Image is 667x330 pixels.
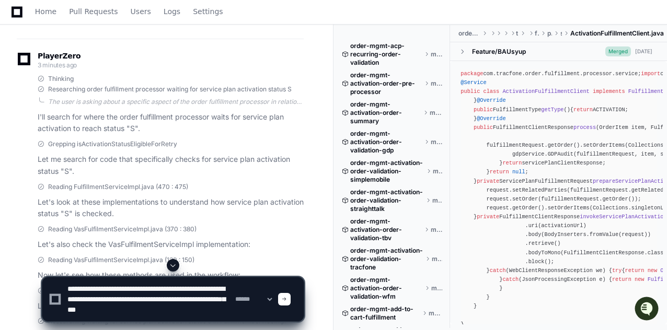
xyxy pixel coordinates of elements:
span: Researching order fulfillment processor waiting for service plan activation status S [48,85,292,93]
span: master [430,109,442,117]
p: I'll search for where the order fulfillment processor waits for service plan activation to reach ... [38,111,304,135]
span: order-mgmt-activation-order-validation-tbv [350,217,422,242]
span: order-mgmt-activation-order-pre-processor [350,71,422,96]
span: • [120,168,123,176]
span: 3 minutes ago [38,61,77,69]
div: Past conversations [10,113,70,122]
span: master [431,226,442,234]
span: Settings [193,8,223,15]
img: Tejeshwer Degala [10,158,27,174]
span: invokeServicePlanActivation [580,214,666,220]
img: Tejeshwer Degala [10,129,27,146]
span: Tejeshwer [PERSON_NAME] [32,139,118,148]
span: private [477,178,499,184]
span: Home [35,8,56,15]
span: fulfillment [535,29,539,38]
span: @Override [477,97,505,103]
span: master [432,196,442,205]
span: Users [131,8,151,15]
span: processor [547,29,551,38]
span: public [461,88,480,95]
span: order-mgmt-activation-order-validation-straighttalk [350,188,424,213]
span: order-fulfillment-processor [458,29,480,38]
span: @Service [461,79,486,86]
div: Feature/BAUsyup [472,48,526,56]
span: Thinking [48,75,74,83]
span: getType [541,107,563,113]
span: class [483,88,499,95]
span: master [431,79,442,88]
span: • [120,139,123,148]
span: () [563,107,570,113]
span: public [474,107,493,113]
span: order-mgmt-activation-order-summary [350,100,421,125]
iframe: Open customer support [634,296,662,324]
img: PlayerZero [10,10,31,31]
span: return [502,160,522,166]
span: null [512,169,525,175]
p: Let me search for code that specifically checks for service plan activation status "S". [38,154,304,178]
img: 7521149027303_d2c55a7ec3fe4098c2f6_72.png [22,77,41,96]
span: master [431,50,442,58]
button: See all [162,111,190,124]
span: service [560,29,562,38]
span: ActivationFulfillmentClient [502,88,589,95]
span: order-mgmt-activation-order-validation-tracfone [350,246,423,272]
div: We're offline, but we'll be back soon! [47,88,163,96]
span: Reading VasFulfilmentServiceImpl.java (130 : 150) [48,256,194,264]
span: return [490,169,509,175]
span: Reading FulfillmentServiceImpl.java (470 : 475) [48,183,188,191]
div: Welcome [10,41,190,58]
span: master [431,138,442,146]
span: Reading VasFulfilmentServiceImpl.java (370 : 380) [48,225,197,233]
span: Logs [164,8,180,15]
span: order-mgmt-acp-recurring-order-validation [350,42,422,67]
div: The user is asking about a specific aspect of the order fulfillment processor in relation to serv... [48,98,304,106]
img: 1756235613930-3d25f9e4-fa56-45dd-b3ad-e072dfbd1548 [10,77,29,96]
span: Grepping isActivationStatusEligibleForRetry [48,140,177,148]
span: public [474,124,493,131]
span: implements [593,88,625,95]
span: [DATE] [125,139,147,148]
p: Let's also check the VasFulfilmentServiceImpl implementation: [38,239,304,251]
button: Start new chat [178,80,190,93]
span: return [573,107,593,113]
span: ActivationFulfillmentClient.java [570,29,664,38]
span: order-mgmt-activation-order-validation-gdp [350,129,422,155]
span: package [461,70,483,77]
span: Merged [605,46,631,56]
span: master [432,255,442,263]
div: Start new chat [47,77,171,88]
span: import [641,70,660,77]
span: PlayerZero [38,53,80,59]
span: Pylon [104,191,126,199]
a: Powered byPylon [74,191,126,199]
span: process [573,124,596,131]
p: Let's look at these implementations to understand how service plan activation status "S" is checked. [38,196,304,220]
div: [DATE] [635,48,652,55]
span: tracfone [516,29,519,38]
span: Pull Requests [69,8,118,15]
span: Tejeshwer [PERSON_NAME] [32,168,118,176]
span: order-mgmt-activation-order-validation-simplemobile [350,159,424,184]
span: private [477,214,499,220]
span: [DATE] [125,168,147,176]
span: @Override [477,115,505,122]
span: master [433,167,443,175]
div: com.tracfone.order.fulfillment.processor.service; com.fasterxml.[PERSON_NAME].core.JsonProcessing... [461,69,657,329]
